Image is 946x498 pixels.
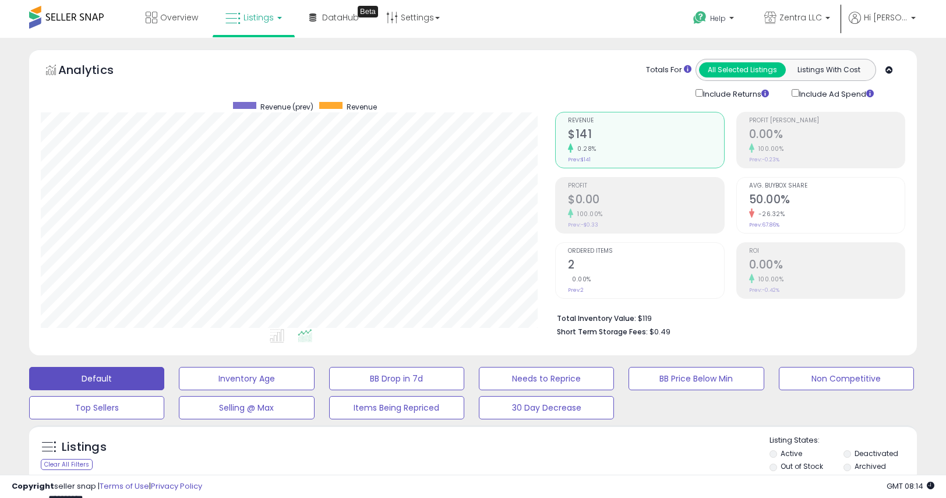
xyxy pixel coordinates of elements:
h2: 0.00% [749,128,905,143]
button: Needs to Reprice [479,367,614,390]
h2: 0.00% [749,258,905,274]
small: Prev: -0.42% [749,287,779,294]
h2: $0.00 [568,193,723,209]
span: Overview [160,12,198,23]
span: Revenue [568,118,723,124]
button: Non Competitive [779,367,914,390]
small: Prev: $141 [568,156,591,163]
span: 2025-09-7 08:14 GMT [887,481,934,492]
span: $0.49 [650,326,670,337]
h5: Analytics [58,62,136,81]
button: BB Price Below Min [629,367,764,390]
div: Include Returns [687,87,783,100]
div: Clear All Filters [41,459,93,470]
h2: 2 [568,258,723,274]
label: Out of Stock [781,461,823,471]
span: DataHub [322,12,359,23]
button: All Selected Listings [699,62,786,77]
label: Active [781,448,802,458]
button: Default [29,367,164,390]
span: Avg. Buybox Share [749,183,905,189]
button: Inventory Age [179,367,314,390]
button: Selling @ Max [179,396,314,419]
div: Include Ad Spend [783,87,892,100]
span: Profit [PERSON_NAME] [749,118,905,124]
h2: 50.00% [749,193,905,209]
span: Hi [PERSON_NAME] [864,12,908,23]
small: Prev: -$0.33 [568,221,598,228]
a: Hi [PERSON_NAME] [849,12,916,38]
label: Deactivated [855,448,898,458]
i: Get Help [693,10,707,25]
div: Tooltip anchor [358,6,378,17]
span: Listings [243,12,274,23]
button: BB Drop in 7d [329,367,464,390]
b: Total Inventory Value: [557,313,636,323]
small: 0.28% [573,144,596,153]
small: Prev: 2 [568,287,584,294]
li: $119 [557,310,896,324]
small: 100.00% [573,210,603,218]
div: Totals For [646,65,691,76]
button: 30 Day Decrease [479,396,614,419]
span: Zentra LLC [779,12,822,23]
span: Profit [568,183,723,189]
a: Privacy Policy [151,481,202,492]
small: -26.32% [754,210,785,218]
h5: Listings [62,439,107,455]
small: Prev: 67.86% [749,221,779,228]
a: Help [684,2,746,38]
a: Terms of Use [100,481,149,492]
button: Listings With Cost [785,62,872,77]
button: Items Being Repriced [329,396,464,419]
label: Archived [855,461,886,471]
span: Revenue (prev) [260,102,313,112]
span: Ordered Items [568,248,723,255]
strong: Copyright [12,481,54,492]
span: ROI [749,248,905,255]
small: 0.00% [568,275,591,284]
span: Help [710,13,726,23]
small: 100.00% [754,144,784,153]
small: Prev: -0.23% [749,156,779,163]
button: Top Sellers [29,396,164,419]
b: Short Term Storage Fees: [557,327,648,337]
h2: $141 [568,128,723,143]
p: Listing States: [769,435,917,446]
div: seller snap | | [12,481,202,492]
span: Revenue [347,102,377,112]
small: 100.00% [754,275,784,284]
